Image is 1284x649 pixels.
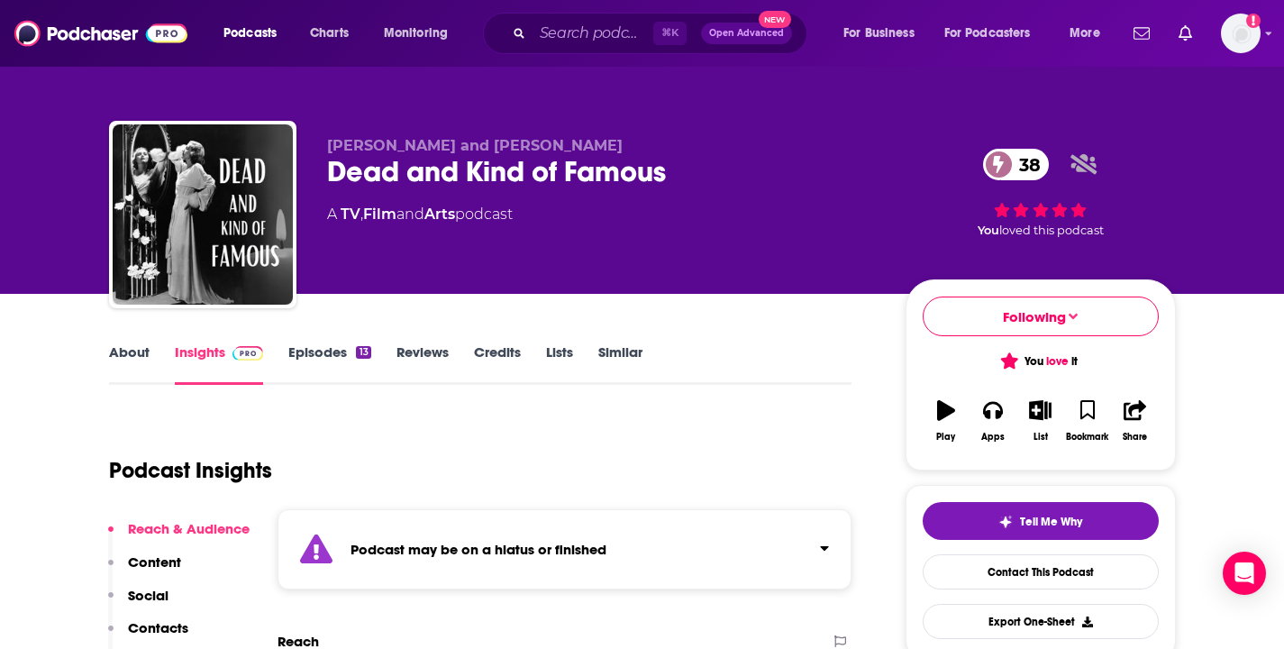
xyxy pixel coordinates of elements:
[424,206,455,223] a: Arts
[944,21,1031,46] span: For Podcasters
[310,21,349,46] span: Charts
[298,19,360,48] a: Charts
[109,343,150,385] a: About
[500,13,824,54] div: Search podcasts, credits, & more...
[1034,432,1048,443] div: List
[1003,308,1066,325] span: Following
[108,587,168,620] button: Social
[356,346,370,359] div: 13
[371,19,471,48] button: open menu
[546,343,573,385] a: Lists
[211,19,300,48] button: open menu
[933,19,1057,48] button: open menu
[288,343,370,385] a: Episodes13
[363,206,396,223] a: Film
[831,19,937,48] button: open menu
[1016,388,1063,453] button: List
[232,346,264,361] img: Podchaser Pro
[923,297,1159,336] button: Following
[474,343,521,385] a: Credits
[113,124,293,305] img: Dead and Kind of Famous
[1046,354,1069,369] span: love
[1126,18,1157,49] a: Show notifications dropdown
[653,22,687,45] span: ⌘ K
[396,343,449,385] a: Reviews
[1221,14,1261,53] img: User Profile
[978,224,999,237] span: You
[923,604,1159,639] button: Export One-Sheet
[128,587,168,604] p: Social
[1223,552,1266,595] div: Open Intercom Messenger
[1020,515,1082,529] span: Tell Me Why
[128,619,188,636] p: Contacts
[384,21,448,46] span: Monitoring
[175,343,264,385] a: InsightsPodchaser Pro
[999,224,1104,237] span: loved this podcast
[108,520,250,553] button: Reach & Audience
[223,21,277,46] span: Podcasts
[923,343,1159,379] button: You love it
[360,206,363,223] span: ,
[533,19,653,48] input: Search podcasts, credits, & more...
[351,541,606,558] strong: Podcast may be on a hiatus or finished
[936,432,955,443] div: Play
[278,509,852,590] section: Click to expand status details
[1066,432,1108,443] div: Bookmark
[1171,18,1199,49] a: Show notifications dropdown
[341,206,360,223] a: TV
[923,502,1159,540] button: tell me why sparkleTell Me Why
[923,554,1159,590] a: Contact This Podcast
[1064,388,1111,453] button: Bookmark
[759,11,791,28] span: New
[1070,21,1100,46] span: More
[843,21,915,46] span: For Business
[396,206,424,223] span: and
[983,149,1050,180] a: 38
[327,204,513,225] div: A podcast
[1246,14,1261,28] svg: Add a profile image
[998,515,1013,529] img: tell me why sparkle
[327,137,623,154] span: [PERSON_NAME] and [PERSON_NAME]
[128,553,181,571] p: Content
[1057,19,1123,48] button: open menu
[108,553,181,587] button: Content
[109,457,272,484] h1: Podcast Insights
[1111,388,1158,453] button: Share
[701,23,792,44] button: Open AdvancedNew
[1123,432,1147,443] div: Share
[906,137,1176,249] div: 38Youloved this podcast
[1003,354,1078,369] span: You it
[970,388,1016,453] button: Apps
[14,16,187,50] img: Podchaser - Follow, Share and Rate Podcasts
[598,343,642,385] a: Similar
[128,520,250,537] p: Reach & Audience
[709,29,784,38] span: Open Advanced
[1221,14,1261,53] button: Show profile menu
[1221,14,1261,53] span: Logged in as anaresonate
[981,432,1005,443] div: Apps
[923,388,970,453] button: Play
[1001,149,1050,180] span: 38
